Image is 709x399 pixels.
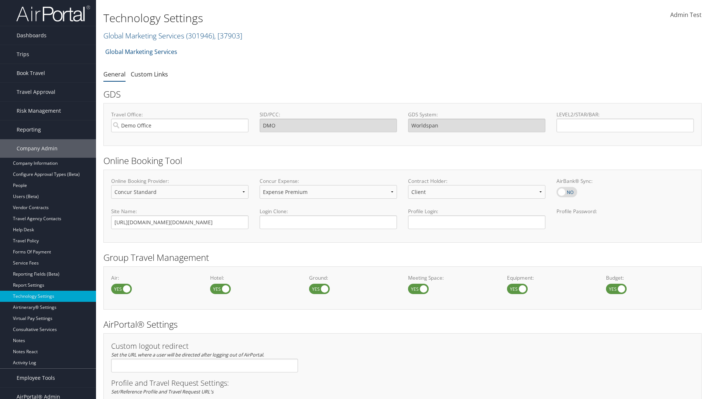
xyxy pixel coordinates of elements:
[111,379,694,387] h3: Profile and Travel Request Settings:
[17,102,61,120] span: Risk Management
[260,208,397,215] label: Login Clone:
[408,177,545,185] label: Contract Holder:
[17,369,55,387] span: Employee Tools
[111,388,213,395] em: Set/Reference Profile and Travel Request URL's
[260,111,397,118] label: SID/PCC:
[131,70,168,78] a: Custom Links
[103,251,702,264] h2: Group Travel Management
[111,177,249,185] label: Online Booking Provider:
[507,274,595,282] label: Equipment:
[103,154,702,167] h2: Online Booking Tool
[408,274,496,282] label: Meeting Space:
[17,83,55,101] span: Travel Approval
[408,111,545,118] label: GDS System:
[103,318,702,331] h2: AirPortal® Settings
[17,139,58,158] span: Company Admin
[105,44,177,59] a: Global Marketing Services
[111,342,298,350] h3: Custom logout redirect
[556,208,694,229] label: Profile Password:
[111,208,249,215] label: Site Name:
[17,120,41,139] span: Reporting
[17,26,47,45] span: Dashboards
[17,64,45,82] span: Book Travel
[606,274,694,282] label: Budget:
[260,177,397,185] label: Concur Expense:
[17,45,29,64] span: Trips
[556,111,694,118] label: LEVEL2/STAR/BAR:
[408,208,545,229] label: Profile Login:
[111,351,264,358] em: Set the URL where a user will be directed after logging out of AirPortal.
[111,111,249,118] label: Travel Office:
[670,4,702,27] a: Admin Test
[556,177,694,185] label: AirBank® Sync:
[556,187,577,197] label: AirBank® Sync
[210,274,298,282] label: Hotel:
[103,10,502,26] h1: Technology Settings
[186,31,214,41] span: ( 301946 )
[309,274,397,282] label: Ground:
[103,70,126,78] a: General
[408,215,545,229] input: Profile Login:
[111,274,199,282] label: Air:
[670,11,702,19] span: Admin Test
[103,31,242,41] a: Global Marketing Services
[214,31,242,41] span: , [ 37903 ]
[16,5,90,22] img: airportal-logo.png
[103,88,696,100] h2: GDS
